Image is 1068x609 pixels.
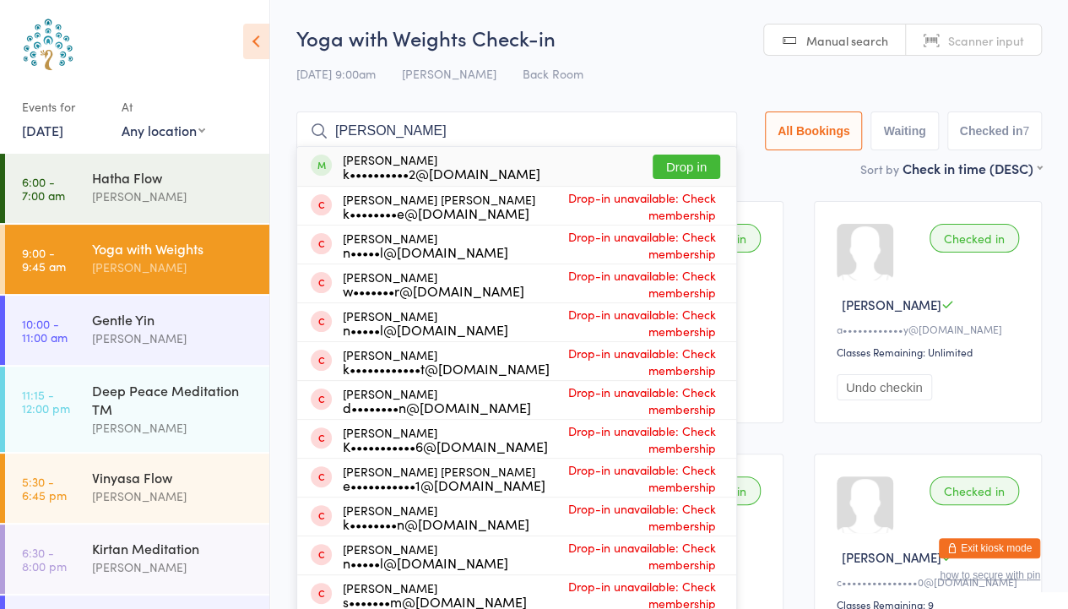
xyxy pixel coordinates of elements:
[92,381,255,418] div: Deep Peace Meditation TM
[343,426,548,453] div: [PERSON_NAME]
[550,340,720,383] span: Drop-in unavailable: Check membership
[92,329,255,348] div: [PERSON_NAME]
[343,348,550,375] div: [PERSON_NAME]
[22,93,105,121] div: Events for
[523,65,583,82] span: Back Room
[22,246,66,273] time: 9:00 - 9:45 am
[343,206,535,220] div: k••••••••e@[DOMAIN_NAME]
[296,24,1042,52] h2: Yoga with Weights Check-in
[842,548,941,566] span: [PERSON_NAME]
[343,465,545,492] div: [PERSON_NAME] [PERSON_NAME]
[939,538,1040,558] button: Exit kiosk mode
[22,317,68,344] time: 10:00 - 11:00 am
[5,154,269,223] a: 6:00 -7:00 amHatha Flow[PERSON_NAME]
[92,310,255,329] div: Gentle Yin
[940,569,1040,581] button: how to secure with pin
[860,160,899,177] label: Sort by
[343,193,535,220] div: [PERSON_NAME] [PERSON_NAME]
[343,581,527,608] div: [PERSON_NAME]
[842,296,941,313] span: [PERSON_NAME]
[343,503,529,530] div: [PERSON_NAME]
[343,323,508,336] div: n•••••l@[DOMAIN_NAME]
[343,270,524,297] div: [PERSON_NAME]
[92,557,255,577] div: [PERSON_NAME]
[837,374,932,400] button: Undo checkin
[343,284,524,297] div: w•••••••r@[DOMAIN_NAME]
[92,187,255,206] div: [PERSON_NAME]
[1022,124,1029,138] div: 7
[508,302,720,344] span: Drop-in unavailable: Check membership
[122,121,205,139] div: Any location
[529,496,720,538] span: Drop-in unavailable: Check membership
[765,111,863,150] button: All Bookings
[343,387,531,414] div: [PERSON_NAME]
[535,185,720,227] span: Drop-in unavailable: Check membership
[5,225,269,294] a: 9:00 -9:45 amYoga with Weights[PERSON_NAME]
[402,65,496,82] span: [PERSON_NAME]
[903,159,1042,177] div: Check in time (DESC)
[92,539,255,557] div: Kirtan Meditation
[343,517,529,530] div: k••••••••n@[DOMAIN_NAME]
[92,168,255,187] div: Hatha Flow
[92,418,255,438] div: [PERSON_NAME]
[343,245,508,258] div: n•••••l@[DOMAIN_NAME]
[343,400,531,414] div: d••••••••n@[DOMAIN_NAME]
[22,388,70,415] time: 11:15 - 12:00 pm
[806,32,888,49] span: Manual search
[508,224,720,266] span: Drop-in unavailable: Check membership
[17,13,80,76] img: Australian School of Meditation & Yoga
[122,93,205,121] div: At
[5,367,269,452] a: 11:15 -12:00 pmDeep Peace Meditation TM[PERSON_NAME]
[343,231,508,258] div: [PERSON_NAME]
[296,111,737,150] input: Search
[22,546,67,573] time: 6:30 - 8:00 pm
[22,475,67,502] time: 5:30 - 6:45 pm
[343,166,540,180] div: k••••••••••2@[DOMAIN_NAME]
[524,263,720,305] span: Drop-in unavailable: Check membership
[22,175,65,202] time: 6:00 - 7:00 am
[5,296,269,365] a: 10:00 -11:00 amGentle Yin[PERSON_NAME]
[343,542,508,569] div: [PERSON_NAME]
[947,111,1043,150] button: Checked in7
[948,32,1024,49] span: Scanner input
[837,322,1024,336] div: a••••••••••••y@[DOMAIN_NAME]
[653,155,720,179] button: Drop in
[343,362,550,375] div: k••••••••••••t@[DOMAIN_NAME]
[343,439,548,453] div: K•••••••••••6@[DOMAIN_NAME]
[343,309,508,336] div: [PERSON_NAME]
[5,525,269,594] a: 6:30 -8:00 pmKirtan Meditation[PERSON_NAME]
[343,556,508,569] div: n•••••l@[DOMAIN_NAME]
[548,418,720,460] span: Drop-in unavailable: Check membership
[343,478,545,492] div: e•••••••••••1@[DOMAIN_NAME]
[837,345,1024,359] div: Classes Remaining: Unlimited
[545,457,720,499] span: Drop-in unavailable: Check membership
[92,487,255,506] div: [PERSON_NAME]
[930,476,1019,505] div: Checked in
[930,224,1019,253] div: Checked in
[92,239,255,258] div: Yoga with Weights
[508,535,720,577] span: Drop-in unavailable: Check membership
[343,595,527,608] div: s•••••••m@[DOMAIN_NAME]
[92,468,255,487] div: Vinyasa Flow
[5,454,269,523] a: 5:30 -6:45 pmVinyasa Flow[PERSON_NAME]
[531,379,720,421] span: Drop-in unavailable: Check membership
[92,258,255,277] div: [PERSON_NAME]
[343,153,540,180] div: [PERSON_NAME]
[870,111,938,150] button: Waiting
[296,65,376,82] span: [DATE] 9:00am
[837,574,1024,589] div: c•••••••••••••••0@[DOMAIN_NAME]
[22,121,63,139] a: [DATE]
